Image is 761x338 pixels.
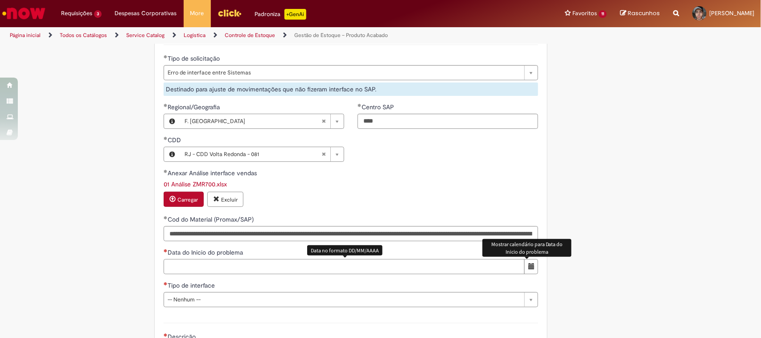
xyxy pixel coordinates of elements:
span: Anexar Análise interface vendas [168,169,259,177]
a: Logistica [184,32,206,39]
button: CDD, Visualizar este registro RJ - CDD Volta Redonda - 081 [164,147,180,161]
a: Download de 01 Análise ZMR700.xlsx [164,180,227,188]
span: Regional/Geografia [168,103,222,111]
a: Limpar campo Regional/Geografia [180,114,344,128]
span: Necessários [164,282,168,285]
span: CDD [168,136,183,144]
span: 3 [94,10,102,18]
span: Necessários [164,333,168,337]
span: [PERSON_NAME] [709,9,754,17]
div: Padroniza [255,9,306,20]
abbr: Limpar campo CDD [317,147,330,161]
span: Obrigatório Preenchido [164,169,168,173]
span: 11 [599,10,607,18]
span: Cod do Material (Promax/SAP) [168,215,255,223]
span: Obrigatório Preenchido [164,136,168,140]
div: Data no formato DD/MM/AAAA [307,245,383,256]
span: Data do Inicio do problema [168,248,245,256]
input: Centro SAP [358,114,538,129]
input: Data do Inicio do problema [164,259,525,274]
img: click_logo_yellow_360x200.png [218,6,242,20]
span: Favoritos [572,9,597,18]
button: Carregar anexo de Anexar Análise interface vendas Required [164,192,204,207]
p: +GenAi [284,9,306,20]
span: Obrigatório Preenchido [358,103,362,107]
span: RJ - CDD Volta Redonda - 081 [185,147,321,161]
input: Cod do Material (Promax/SAP) [164,226,538,241]
span: Tipo de interface [168,281,217,289]
span: Obrigatório Preenchido [164,55,168,58]
span: Obrigatório Preenchido [164,103,168,107]
div: Destinado para ajuste de movimentações que não fizeram interface no SAP. [164,82,538,96]
span: Centro SAP [362,103,396,111]
span: Requisições [61,9,92,18]
span: Erro de interface entre Sistemas [168,66,520,80]
span: F. [GEOGRAPHIC_DATA] [185,114,321,128]
span: Necessários [164,249,168,252]
button: Regional/Geografia, Visualizar este registro F. Rio de Janeiro [164,114,180,128]
abbr: Limpar campo Regional/Geografia [317,114,330,128]
button: Excluir anexo 01 Análise ZMR700.xlsx [207,192,243,207]
span: Obrigatório Preenchido [164,216,168,219]
button: Mostrar calendário para Data do Inicio do problema [524,259,538,274]
span: More [190,9,204,18]
a: Página inicial [10,32,41,39]
a: Limpar campo CDD [180,147,344,161]
span: Rascunhos [628,9,660,17]
a: Rascunhos [620,9,660,18]
div: Mostrar calendário para Data do Inicio do problema [482,239,572,257]
a: Controle de Estoque [225,32,275,39]
small: Excluir [221,196,238,203]
small: Carregar [177,196,198,203]
span: -- Nenhum -- [168,293,520,307]
span: Despesas Corporativas [115,9,177,18]
span: Tipo de solicitação [168,54,222,62]
a: Service Catalog [126,32,165,39]
img: ServiceNow [1,4,47,22]
ul: Trilhas de página [7,27,501,44]
a: Gestão de Estoque – Produto Acabado [294,32,388,39]
a: Todos os Catálogos [60,32,107,39]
